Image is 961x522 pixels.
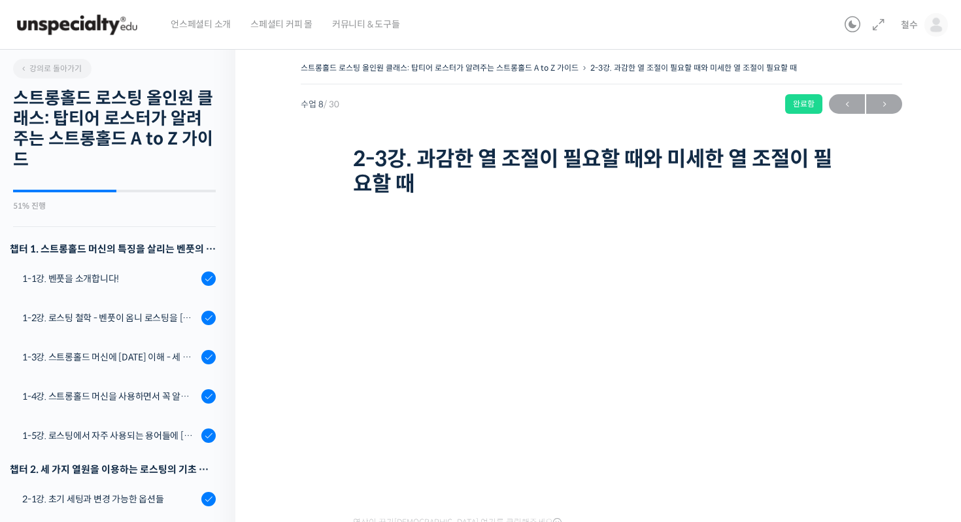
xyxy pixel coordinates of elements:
span: 수업 8 [301,100,339,109]
span: / 30 [324,99,339,110]
div: 2-1강. 초기 세팅과 변경 가능한 옵션들 [22,492,197,506]
div: 1-5강. 로스팅에서 자주 사용되는 용어들에 [DATE] 이해 [22,428,197,443]
a: 2-3강. 과감한 열 조절이 필요할 때와 미세한 열 조절이 필요할 때 [590,63,797,73]
div: 완료함 [785,94,822,114]
h3: 챕터 1. 스트롱홀드 머신의 특징을 살리는 벤풋의 로스팅 방식 [10,240,216,258]
h2: 스트롱홀드 로스팅 올인원 클래스: 탑티어 로스터가 알려주는 스트롱홀드 A to Z 가이드 [13,88,216,170]
div: 챕터 2. 세 가지 열원을 이용하는 로스팅의 기초 설계 [10,461,216,478]
div: 1-2강. 로스팅 철학 - 벤풋이 옴니 로스팅을 [DATE] 않는 이유 [22,311,197,325]
div: 1-4강. 스트롱홀드 머신을 사용하면서 꼭 알고 있어야 할 유의사항 [22,389,197,404]
span: ← [829,96,865,113]
h1: 2-3강. 과감한 열 조절이 필요할 때와 미세한 열 조절이 필요할 때 [353,147,850,197]
a: 다음→ [866,94,902,114]
span: → [866,96,902,113]
a: ←이전 [829,94,865,114]
span: 강의로 돌아가기 [20,63,82,73]
div: 1-3강. 스트롱홀드 머신에 [DATE] 이해 - 세 가지 열원이 만들어내는 변화 [22,350,197,364]
a: 강의로 돌아가기 [13,59,92,78]
div: 1-1강. 벤풋을 소개합니다! [22,271,197,286]
span: 철수 [901,19,918,31]
div: 51% 진행 [13,202,216,210]
a: 스트롱홀드 로스팅 올인원 클래스: 탑티어 로스터가 알려주는 스트롱홀드 A to Z 가이드 [301,63,579,73]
